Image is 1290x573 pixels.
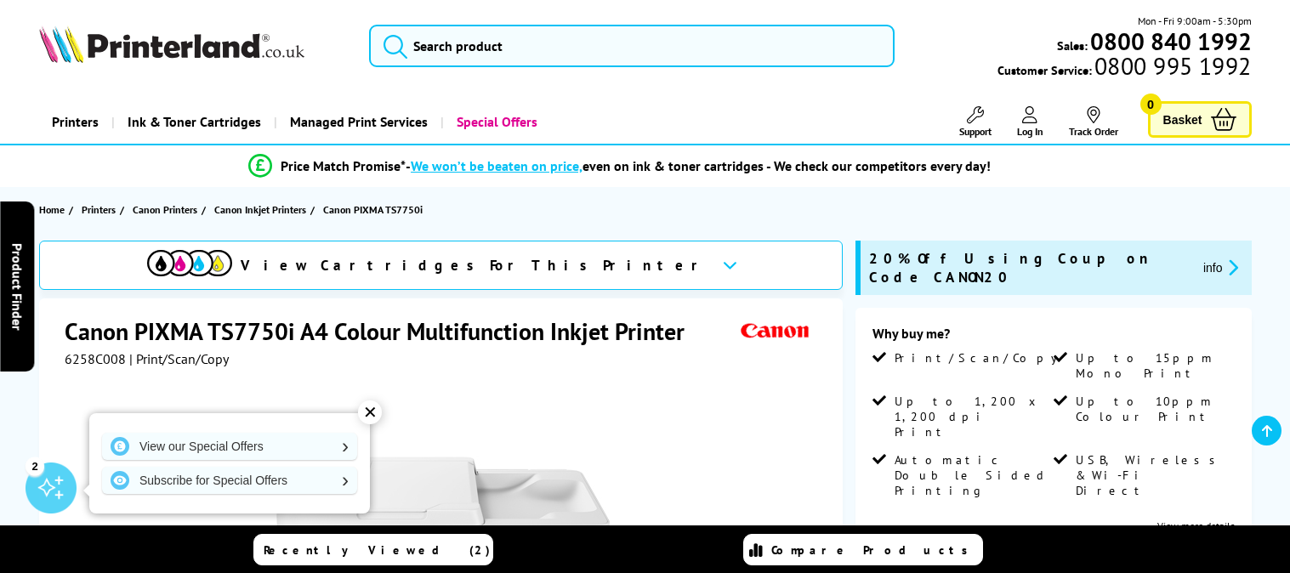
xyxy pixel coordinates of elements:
[1163,108,1202,131] span: Basket
[895,350,1070,366] span: Print/Scan/Copy
[65,350,126,367] span: 6258C008
[214,201,306,218] span: Canon Inkjet Printers
[358,400,382,424] div: ✕
[1076,350,1231,381] span: Up to 15ppm Mono Print
[959,125,992,138] span: Support
[65,315,702,347] h1: Canon PIXMA TS7750i A4 Colour Multifunction Inkjet Printer
[1076,452,1231,498] span: USB, Wireless & Wi-Fi Direct
[369,25,895,67] input: Search product
[736,315,815,347] img: Canon
[1017,125,1043,138] span: Log In
[440,100,550,144] a: Special Offers
[102,467,357,494] a: Subscribe for Special Offers
[895,452,1050,498] span: Automatic Double Sided Printing
[147,250,232,276] img: View Cartridges
[411,157,582,174] span: We won’t be beaten on price,
[281,157,406,174] span: Price Match Promise*
[39,26,304,63] img: Printerland Logo
[111,100,274,144] a: Ink & Toner Cartridges
[1148,101,1252,138] a: Basket 0
[771,542,977,558] span: Compare Products
[82,201,120,218] a: Printers
[1138,13,1252,29] span: Mon - Fri 9:00am - 5:30pm
[1092,58,1251,74] span: 0800 995 1992
[264,542,491,558] span: Recently Viewed (2)
[872,325,1235,350] div: Why buy me?
[39,100,111,144] a: Printers
[323,201,427,218] a: Canon PIXMA TS7750i
[323,201,423,218] span: Canon PIXMA TS7750i
[1057,37,1088,54] span: Sales:
[39,26,348,66] a: Printerland Logo
[1090,26,1252,57] b: 0800 840 1992
[133,201,197,218] span: Canon Printers
[406,157,991,174] div: - even on ink & toner cartridges - We check our competitors every day!
[133,201,202,218] a: Canon Printers
[895,394,1050,440] span: Up to 1,200 x 1,200 dpi Print
[214,201,310,218] a: Canon Inkjet Printers
[102,433,357,460] a: View our Special Offers
[869,249,1190,286] span: 20% Off Using Coupon Code CANON20
[1157,519,1235,532] a: View more details
[9,151,1230,181] li: modal_Promise
[997,58,1251,78] span: Customer Service:
[743,534,983,565] a: Compare Products
[1076,394,1231,424] span: Up to 10ppm Colour Print
[1017,106,1043,138] a: Log In
[39,201,65,218] span: Home
[9,243,26,331] span: Product Finder
[959,106,992,138] a: Support
[26,457,44,475] div: 2
[253,534,493,565] a: Recently Viewed (2)
[128,100,261,144] span: Ink & Toner Cartridges
[1088,33,1252,49] a: 0800 840 1992
[1069,106,1118,138] a: Track Order
[1198,258,1243,277] button: promo-description
[39,201,69,218] a: Home
[274,100,440,144] a: Managed Print Services
[1140,94,1162,115] span: 0
[82,201,116,218] span: Printers
[129,350,229,367] span: | Print/Scan/Copy
[241,256,708,275] span: View Cartridges For This Printer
